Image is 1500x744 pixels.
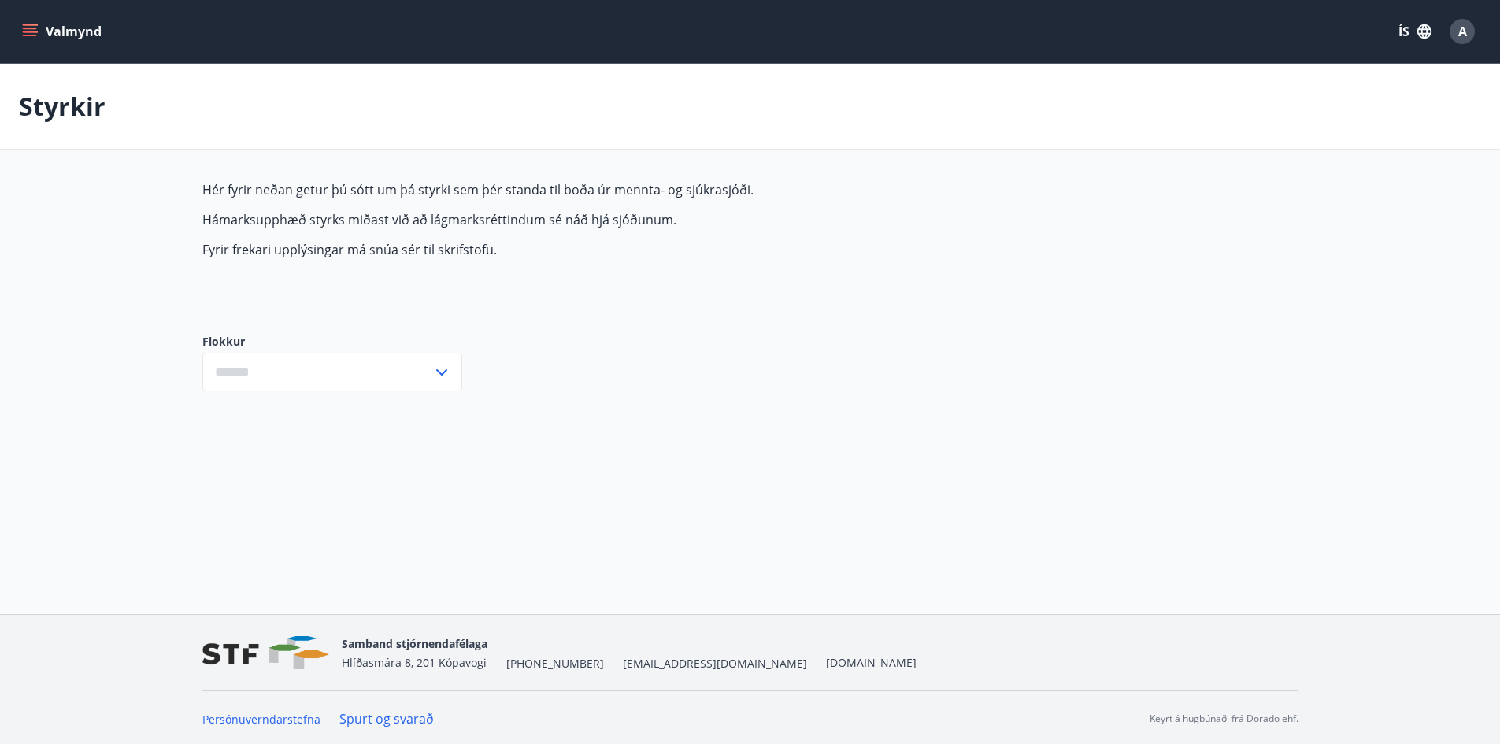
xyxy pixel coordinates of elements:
a: Spurt og svarað [339,710,434,727]
button: ÍS [1390,17,1440,46]
span: Hlíðasmára 8, 201 Kópavogi [342,655,487,670]
p: Fyrir frekari upplýsingar má snúa sér til skrifstofu. [202,241,946,258]
span: A [1458,23,1467,40]
span: [PHONE_NUMBER] [506,656,604,672]
label: Flokkur [202,334,462,350]
a: [DOMAIN_NAME] [826,655,917,670]
span: Samband stjórnendafélaga [342,636,487,651]
p: Hámarksupphæð styrks miðast við að lágmarksréttindum sé náð hjá sjóðunum. [202,211,946,228]
button: A [1443,13,1481,50]
p: Hér fyrir neðan getur þú sótt um þá styrki sem þér standa til boða úr mennta- og sjúkrasjóði. [202,181,946,198]
a: Persónuverndarstefna [202,712,320,727]
span: [EMAIL_ADDRESS][DOMAIN_NAME] [623,656,807,672]
button: menu [19,17,108,46]
p: Styrkir [19,89,106,124]
img: vjCaq2fThgY3EUYqSgpjEiBg6WP39ov69hlhuPVN.png [202,636,329,670]
p: Keyrt á hugbúnaði frá Dorado ehf. [1150,712,1298,726]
